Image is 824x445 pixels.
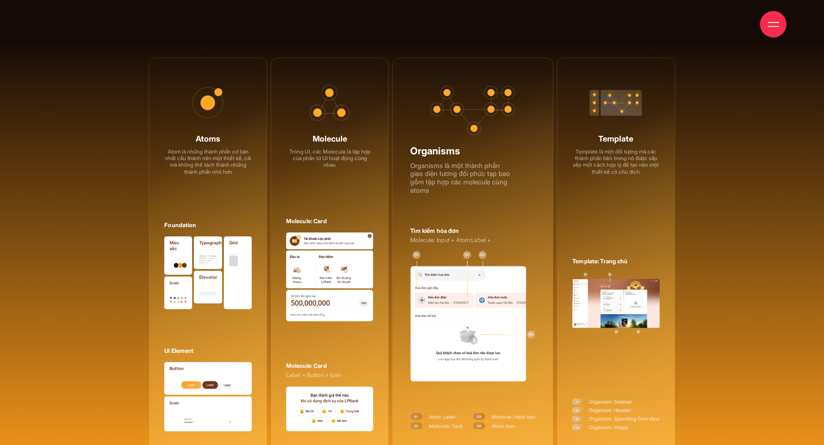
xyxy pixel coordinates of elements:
[170,280,187,286] p: Icon
[410,145,510,195] p: Organisms là một thành phần giao diện tương đối phức tạp bao gồm tập hợp các molecule cùng atoms
[572,257,660,266] p: Template: Trang chủ
[286,217,374,226] p: Molecule: Card
[410,145,510,157] span: Organisms
[170,240,187,251] p: Màu sắc
[170,366,246,371] p: Button
[164,221,252,230] p: Foundation
[286,370,374,380] small: Label + Button + Icon
[199,274,216,280] p: Elevator
[170,400,246,406] p: Icon
[164,134,252,144] span: Atoms
[164,346,252,355] p: UI Element
[286,361,374,380] p: Molecule: Card
[229,240,246,246] p: Grid
[286,134,374,168] p: Trong UI, các Molecule là tập hợp của phần tử UI hoạt động cùng nhau
[572,134,660,175] p: Template là một đối tượng mà các thành phần bên trong nó được sắp xếp một cách hợp lý để tạo nên ...
[164,134,252,175] p: Atom là những thành phần cơ bản nhất cấu thành nên một thiết kế, cái mà không thể tách thành nhữn...
[410,226,535,245] p: Tìm kiếm hóa đơn
[199,240,216,246] p: Typography
[286,134,374,144] span: Molecule
[410,236,535,245] small: Molecule: Input + Atom:Label +
[572,134,660,144] span: Template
